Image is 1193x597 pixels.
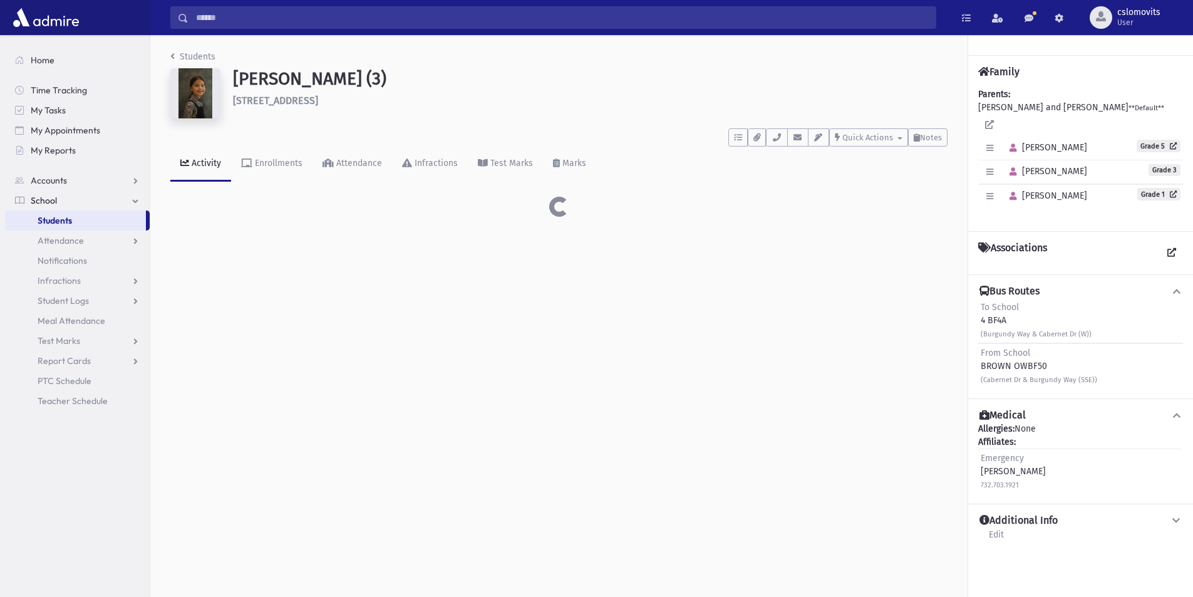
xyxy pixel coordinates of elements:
span: [PERSON_NAME] [1004,190,1087,201]
a: Test Marks [5,331,150,351]
small: (Burgundy Way & Cabernet Dr (W)) [981,330,1092,338]
span: Attendance [38,235,84,246]
h4: Family [978,66,1020,78]
button: Quick Actions [829,128,908,147]
div: Test Marks [488,158,533,169]
a: Marks [543,147,596,182]
b: Allergies: [978,423,1015,434]
div: Marks [560,158,586,169]
span: Test Marks [38,335,80,346]
span: [PERSON_NAME] [1004,142,1087,153]
a: Time Tracking [5,80,150,100]
a: Infractions [5,271,150,291]
div: [PERSON_NAME] [981,452,1046,491]
a: Meal Attendance [5,311,150,331]
h4: Additional Info [979,514,1058,527]
span: Home [31,55,54,66]
a: Edit [988,527,1004,550]
span: Report Cards [38,355,91,366]
a: Home [5,50,150,70]
div: Infractions [412,158,458,169]
span: Grade 3 [1149,164,1180,176]
div: [PERSON_NAME] and [PERSON_NAME] [978,88,1183,221]
span: Accounts [31,175,67,186]
span: Quick Actions [842,133,893,142]
a: Student Logs [5,291,150,311]
a: Grade 5 [1137,140,1180,152]
div: BROWN OWBF50 [981,346,1097,386]
a: View all Associations [1160,242,1183,264]
span: Notifications [38,255,87,266]
h6: [STREET_ADDRESS] [233,95,948,106]
a: Attendance [312,147,392,182]
span: Meal Attendance [38,315,105,326]
h1: [PERSON_NAME] (3) [233,68,948,90]
a: Students [5,210,146,231]
div: Activity [189,158,221,169]
a: My Reports [5,140,150,160]
h4: Associations [978,242,1047,264]
span: cslomovits [1117,8,1160,18]
span: Students [38,215,72,226]
span: Emergency [981,453,1024,464]
a: Notifications [5,251,150,271]
span: User [1117,18,1160,28]
span: PTC Schedule [38,375,91,387]
a: Enrollments [231,147,312,182]
button: Additional Info [978,514,1183,527]
h4: Bus Routes [979,285,1040,298]
nav: breadcrumb [170,50,215,68]
a: Students [170,51,215,62]
span: From School [981,348,1030,358]
a: Infractions [392,147,468,182]
div: 4 BF4A [981,301,1092,340]
div: Enrollments [252,158,302,169]
span: Infractions [38,275,81,286]
button: Notes [908,128,948,147]
h4: Medical [979,409,1026,422]
small: (Cabernet Dr & Burgundy Way (SSE)) [981,376,1097,384]
a: Test Marks [468,147,543,182]
span: My Appointments [31,125,100,136]
a: Teacher Schedule [5,391,150,411]
a: Grade 1 [1137,188,1180,200]
img: AdmirePro [10,5,82,30]
a: Activity [170,147,231,182]
span: My Tasks [31,105,66,116]
input: Search [189,6,936,29]
span: Student Logs [38,295,89,306]
button: Medical [978,409,1183,422]
button: Bus Routes [978,285,1183,298]
a: PTC Schedule [5,371,150,391]
a: Attendance [5,231,150,251]
span: To School [981,302,1019,313]
small: 732.703.1921 [981,481,1019,489]
div: None [978,422,1183,494]
span: Notes [920,133,942,142]
b: Parents: [978,89,1010,100]
span: My Reports [31,145,76,156]
span: Time Tracking [31,85,87,96]
a: School [5,190,150,210]
b: Affiliates: [978,437,1016,447]
a: Report Cards [5,351,150,371]
div: Attendance [334,158,382,169]
span: School [31,195,57,206]
a: Accounts [5,170,150,190]
a: My Tasks [5,100,150,120]
span: [PERSON_NAME] [1004,166,1087,177]
a: My Appointments [5,120,150,140]
span: Teacher Schedule [38,395,108,407]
